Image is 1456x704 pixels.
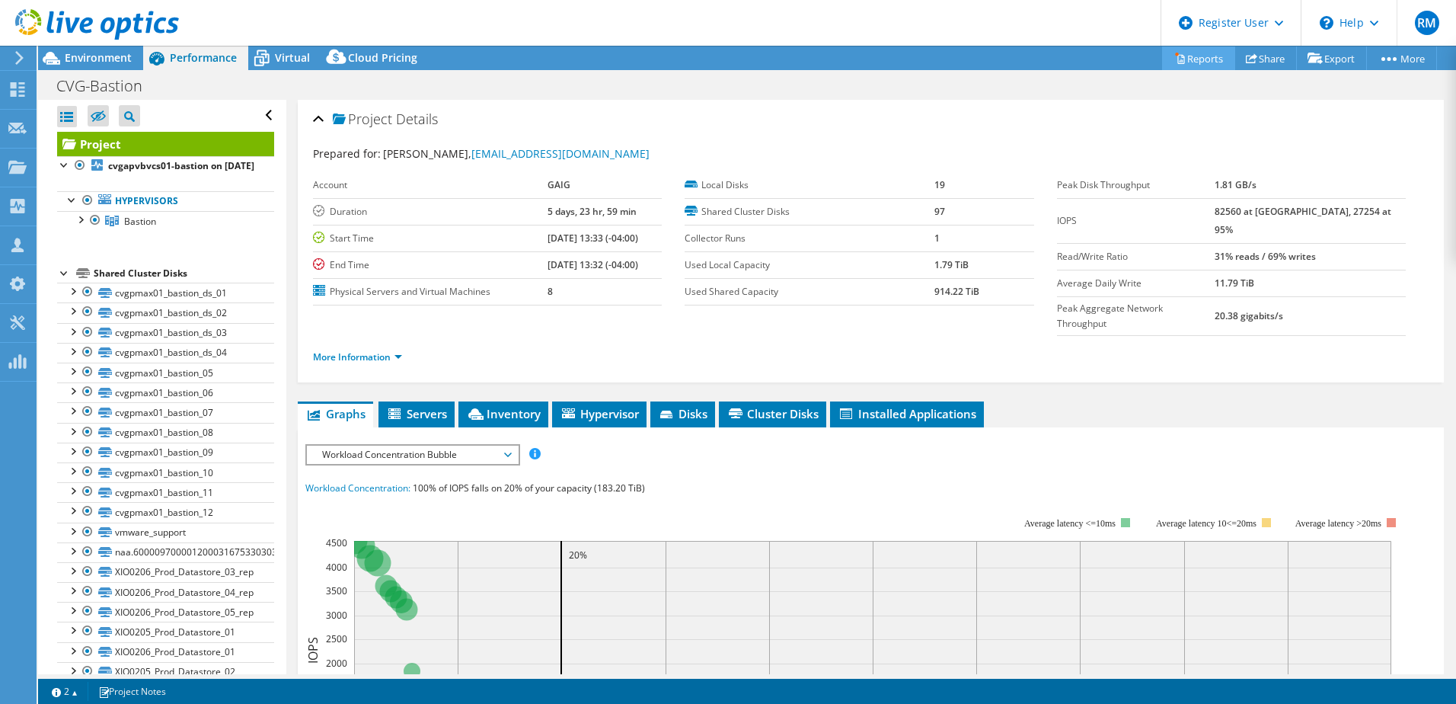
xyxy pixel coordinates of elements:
span: Installed Applications [838,406,976,421]
label: Collector Runs [685,231,934,246]
label: Physical Servers and Virtual Machines [313,284,548,299]
label: End Time [313,258,548,273]
a: cvgpmax01_bastion_07 [57,402,274,422]
a: Project Notes [88,682,177,701]
b: cvgapvbvcs01-bastion on [DATE] [108,159,254,172]
b: [DATE] 13:32 (-04:00) [548,258,638,271]
a: cvgpmax01_bastion_09 [57,443,274,462]
label: Peak Aggregate Network Throughput [1057,301,1215,331]
a: Project [57,132,274,156]
a: naa.60000970000120003167533030303031 [57,542,274,562]
text: 3500 [326,584,347,597]
label: Account [313,178,548,193]
h1: CVG-Bastion [49,78,166,94]
b: 914.22 TiB [934,285,979,298]
label: Average Daily Write [1057,276,1215,291]
a: XIO0205_Prod_Datastore_01 [57,622,274,642]
span: Performance [170,50,237,65]
a: Reports [1162,46,1235,70]
b: [DATE] 13:33 (-04:00) [548,232,638,245]
span: Workload Concentration Bubble [315,446,510,464]
label: Peak Disk Throughput [1057,178,1215,193]
a: Share [1234,46,1297,70]
label: Used Local Capacity [685,258,934,273]
a: vmware_support [57,523,274,542]
span: 100% of IOPS falls on 20% of your capacity (183.20 TiB) [413,482,645,494]
text: 2500 [326,632,347,645]
b: 19 [934,178,945,191]
tspan: Average latency <=10ms [1024,518,1116,529]
a: Export [1296,46,1367,70]
a: More [1366,46,1437,70]
b: 5 days, 23 hr, 59 min [548,205,637,218]
a: cvgpmax01_bastion_08 [57,423,274,443]
label: Shared Cluster Disks [685,204,934,219]
a: 2 [41,682,88,701]
a: Hypervisors [57,191,274,211]
a: cvgpmax01_bastion_05 [57,363,274,382]
b: 97 [934,205,945,218]
span: Cluster Disks [726,406,819,421]
a: XIO0206_Prod_Datastore_04_rep [57,582,274,602]
b: GAIG [548,178,570,191]
label: Used Shared Capacity [685,284,934,299]
label: Prepared for: [313,146,381,161]
a: XIO0206_Prod_Datastore_05_rep [57,602,274,622]
span: RM [1415,11,1439,35]
text: 4500 [326,536,347,549]
a: cvgpmax01_bastion_10 [57,462,274,482]
b: 1.81 GB/s [1215,178,1256,191]
svg: \n [1320,16,1333,30]
label: Local Disks [685,178,934,193]
a: XIO0206_Prod_Datastore_03_rep [57,562,274,582]
text: 3000 [326,609,347,622]
label: IOPS [1057,213,1215,229]
a: XIO0206_Prod_Datastore_01 [57,642,274,662]
span: Inventory [466,406,541,421]
span: [PERSON_NAME], [383,146,650,161]
span: Workload Concentration: [305,482,410,494]
span: Project [333,112,392,127]
a: More Information [313,350,402,363]
text: IOPS [305,637,321,664]
b: 20.38 gigabits/s [1215,309,1283,322]
a: cvgpmax01_bastion_06 [57,382,274,402]
b: 1.79 TiB [934,258,969,271]
a: Bastion [57,211,274,231]
label: Read/Write Ratio [1057,249,1215,264]
text: 20% [569,549,587,562]
label: Start Time [313,231,548,246]
span: Hypervisor [560,406,639,421]
text: Average latency >20ms [1295,518,1381,529]
a: cvgpmax01_bastion_ds_03 [57,323,274,343]
a: cvgpmax01_bastion_11 [57,482,274,502]
a: cvgapvbvcs01-bastion on [DATE] [57,156,274,176]
span: Virtual [275,50,310,65]
b: 31% reads / 69% writes [1215,250,1316,263]
tspan: Average latency 10<=20ms [1156,518,1256,529]
b: 8 [548,285,553,298]
b: 82560 at [GEOGRAPHIC_DATA], 27254 at 95% [1215,205,1391,236]
span: Cloud Pricing [348,50,417,65]
a: cvgpmax01_bastion_ds_02 [57,302,274,322]
a: [EMAIL_ADDRESS][DOMAIN_NAME] [471,146,650,161]
span: Graphs [305,406,366,421]
span: Servers [386,406,447,421]
span: Disks [658,406,707,421]
b: 11.79 TiB [1215,277,1254,290]
a: XIO0205_Prod_Datastore_02 [57,662,274,682]
text: 4000 [326,561,347,574]
span: Environment [65,50,132,65]
text: 2000 [326,657,347,670]
div: Shared Cluster Disks [94,264,274,283]
a: cvgpmax01_bastion_ds_01 [57,283,274,302]
a: cvgpmax01_bastion_12 [57,502,274,522]
a: cvgpmax01_bastion_ds_04 [57,343,274,363]
span: Details [396,110,438,128]
label: Duration [313,204,548,219]
b: 1 [934,232,940,245]
span: Bastion [124,215,156,228]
